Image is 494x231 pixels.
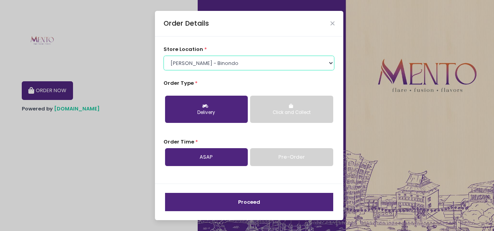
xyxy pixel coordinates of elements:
a: Pre-Order [250,148,333,166]
div: Order Details [164,18,209,28]
button: Click and Collect [250,96,333,123]
span: Order Type [164,79,194,87]
a: ASAP [165,148,248,166]
div: Delivery [170,109,242,116]
button: Close [330,21,334,25]
span: store location [164,45,203,53]
div: Click and Collect [256,109,327,116]
button: Proceed [165,193,333,212]
button: Delivery [165,96,248,123]
span: Order Time [164,138,194,145]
